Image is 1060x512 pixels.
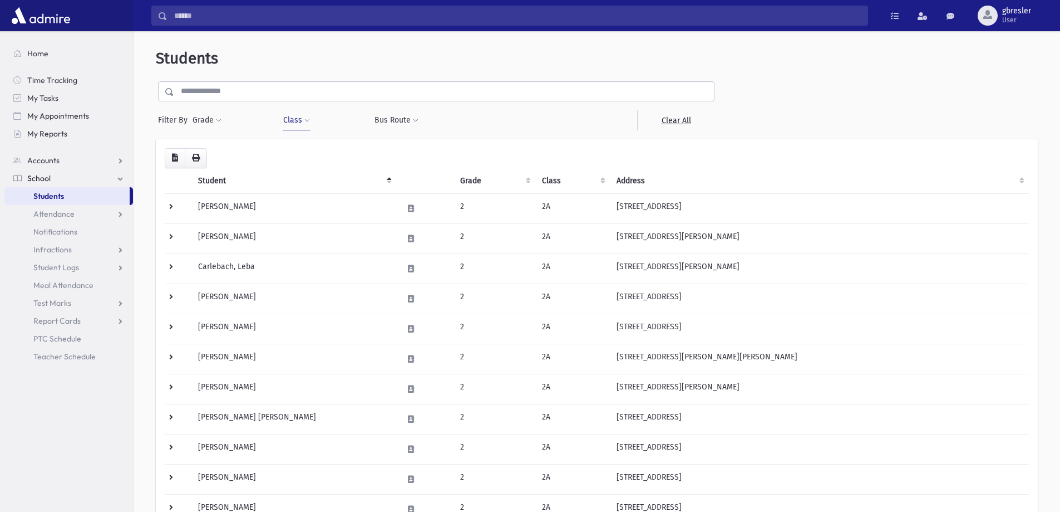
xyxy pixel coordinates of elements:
button: Bus Route [374,110,419,130]
td: 2 [453,314,535,344]
td: [STREET_ADDRESS][PERSON_NAME] [610,253,1029,284]
img: AdmirePro [9,4,73,27]
button: Grade [192,110,222,130]
td: [PERSON_NAME] [PERSON_NAME] [191,404,396,434]
span: Accounts [27,155,60,165]
td: [PERSON_NAME] [191,193,396,223]
th: Student: activate to sort column descending [191,168,396,194]
td: 2 [453,404,535,434]
td: 2A [535,374,610,404]
span: PTC Schedule [33,334,81,344]
td: [STREET_ADDRESS] [610,404,1029,434]
td: [STREET_ADDRESS][PERSON_NAME][PERSON_NAME] [610,344,1029,374]
td: [STREET_ADDRESS] [610,314,1029,344]
td: 2 [453,344,535,374]
span: Attendance [33,209,75,219]
span: Filter By [158,114,192,126]
td: [STREET_ADDRESS][PERSON_NAME] [610,374,1029,404]
td: [STREET_ADDRESS] [610,284,1029,314]
a: School [4,169,133,187]
a: My Appointments [4,107,133,125]
span: Meal Attendance [33,280,93,290]
a: Infractions [4,241,133,259]
a: My Reports [4,125,133,143]
span: Report Cards [33,316,81,326]
span: gbresler [1002,7,1031,16]
button: Class [283,110,310,130]
td: [PERSON_NAME] [191,284,396,314]
a: Test Marks [4,294,133,312]
span: School [27,173,51,183]
td: 2 [453,193,535,223]
td: 2 [453,374,535,404]
th: Class: activate to sort column ascending [535,168,610,194]
a: Clear All [637,110,714,130]
span: Notifications [33,227,77,237]
span: My Tasks [27,93,58,103]
td: [PERSON_NAME] [191,344,396,374]
td: 2A [535,193,610,223]
td: 2 [453,284,535,314]
input: Search [167,6,867,26]
td: 2 [453,223,535,253]
a: My Tasks [4,89,133,107]
td: 2A [535,284,610,314]
td: 2A [535,223,610,253]
th: Address: activate to sort column ascending [610,168,1029,194]
td: [PERSON_NAME] [191,434,396,464]
a: Students [4,187,130,205]
a: Student Logs [4,259,133,276]
td: [PERSON_NAME] [191,223,396,253]
td: 2A [535,434,610,464]
a: Attendance [4,205,133,223]
td: 2A [535,314,610,344]
span: Home [27,48,48,58]
a: Notifications [4,223,133,241]
span: My Appointments [27,111,89,121]
td: [PERSON_NAME] [191,464,396,494]
td: 2A [535,464,610,494]
a: Teacher Schedule [4,348,133,365]
span: Students [33,191,64,201]
td: 2 [453,434,535,464]
span: Test Marks [33,298,71,308]
td: [STREET_ADDRESS] [610,434,1029,464]
span: Infractions [33,245,72,255]
a: Report Cards [4,312,133,330]
td: 2A [535,253,610,284]
span: User [1002,16,1031,25]
span: Teacher Schedule [33,352,96,362]
td: [STREET_ADDRESS] [610,464,1029,494]
span: My Reports [27,129,67,139]
th: Grade: activate to sort column ascending [453,168,535,194]
button: CSV [165,148,185,168]
td: [PERSON_NAME] [191,374,396,404]
a: Time Tracking [4,71,133,89]
td: 2A [535,404,610,434]
td: 2 [453,464,535,494]
td: 2 [453,253,535,284]
td: [STREET_ADDRESS][PERSON_NAME] [610,223,1029,253]
span: Student Logs [33,262,79,272]
a: PTC Schedule [4,330,133,348]
td: Carlebach, Leba [191,253,396,284]
a: Meal Attendance [4,276,133,294]
td: [PERSON_NAME] [191,314,396,344]
button: Print [185,148,207,168]
a: Accounts [4,152,133,169]
span: Time Tracking [27,75,77,85]
td: 2A [535,344,610,374]
span: Students [156,49,218,67]
td: [STREET_ADDRESS] [610,193,1029,223]
a: Home [4,45,133,62]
